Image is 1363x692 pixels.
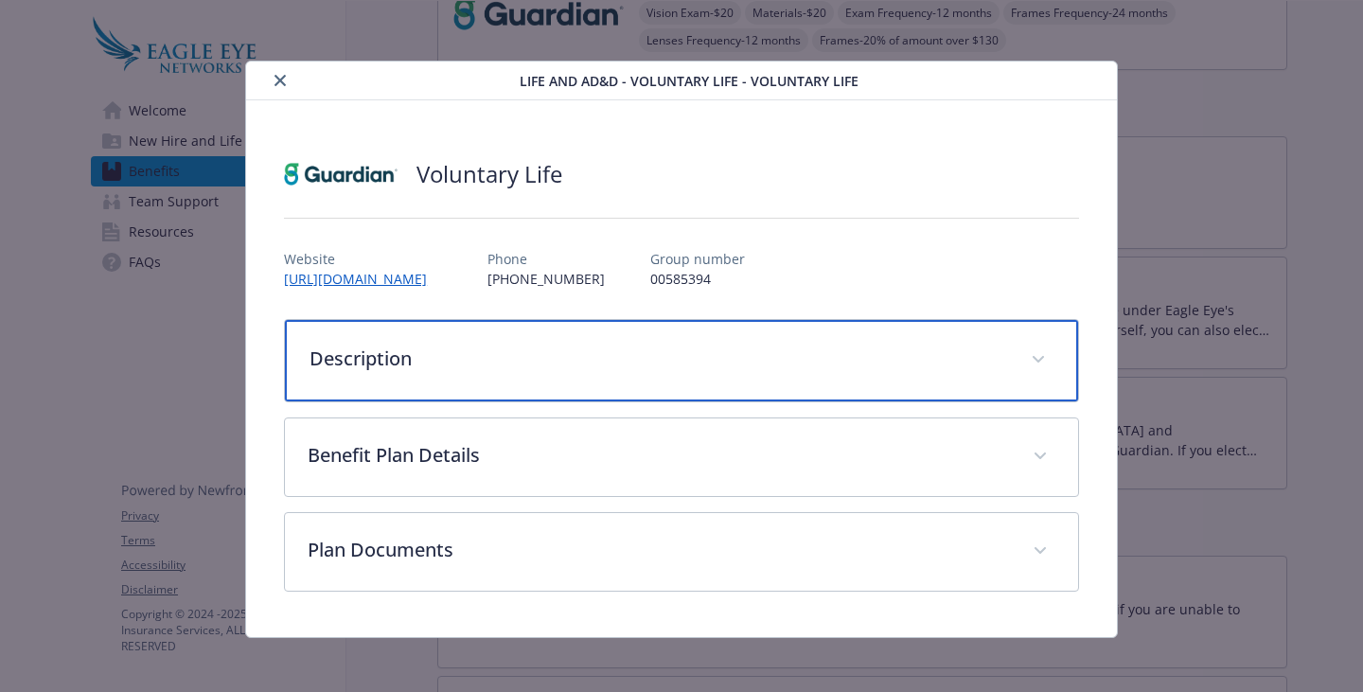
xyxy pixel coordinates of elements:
[284,146,398,203] img: Guardian
[285,320,1078,401] div: Description
[269,69,292,92] button: close
[285,513,1078,591] div: Plan Documents
[416,158,562,190] h2: Voluntary Life
[136,61,1227,638] div: details for plan Life and AD&D - Voluntary Life - Voluntary Life
[487,249,605,269] p: Phone
[284,270,442,288] a: [URL][DOMAIN_NAME]
[520,71,859,91] span: Life and AD&D - Voluntary Life - Voluntary Life
[310,345,1008,373] p: Description
[650,269,745,289] p: 00585394
[650,249,745,269] p: Group number
[308,441,1010,470] p: Benefit Plan Details
[487,269,605,289] p: [PHONE_NUMBER]
[285,418,1078,496] div: Benefit Plan Details
[284,249,442,269] p: Website
[308,536,1010,564] p: Plan Documents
